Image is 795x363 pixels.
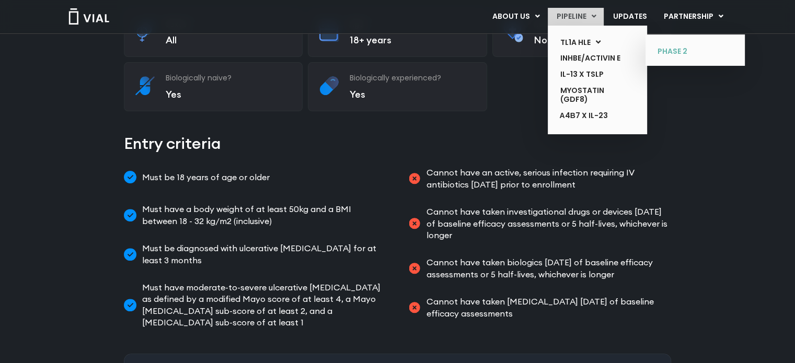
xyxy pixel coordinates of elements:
a: PARTNERSHIPMenu Toggle [655,8,731,26]
span: Cannot have taken investigational drugs or devices [DATE] of baseline efficacy assessments or 5 h... [424,206,672,241]
span: Must have a body weight of at least 50kg and a BMI between 18 - 32 kg/m2 (inclusive) [140,203,387,227]
span: Must be diagnosed with ulcerative [MEDICAL_DATA] for at least 3 months [140,242,387,266]
p: Yes [166,88,292,100]
h3: Biologically experienced? [350,73,476,83]
a: UPDATES [604,8,654,26]
a: TL1A HLEMenu Toggle [551,34,628,51]
h3: Biologically naive? [166,73,292,83]
a: ABOUT USMenu Toggle [483,8,547,26]
a: α4β7 x IL-23 [551,108,628,124]
span: Must be 18 years of age or older [140,167,270,188]
span: Cannot have taken biologics [DATE] of baseline efficacy assessments or 5 half-lives, whichever is... [424,256,672,280]
p: 18+ years [350,34,476,46]
a: PHASE 2 [649,43,725,60]
span: Cannot have taken [MEDICAL_DATA] [DATE] of baseline efficacy assessments [424,296,672,319]
p: No [534,34,660,46]
a: INHBE/ACTIVIN E [551,50,628,66]
img: Vial Logo [68,8,110,25]
h2: Entry criteria [124,132,671,155]
span: Cannot have an active, serious infection requiring IV antibiotics [DATE] prior to enrollment [424,167,672,190]
a: IL-13 x TSLP [551,66,628,83]
a: PIPELINEMenu Toggle [548,8,604,26]
a: MYOSTATIN (GDF8) [551,83,628,108]
p: Yes [350,88,476,100]
p: All [166,34,292,46]
span: Must have moderate-to-severe ulcerative [MEDICAL_DATA] as defined by a modified Mayo score of at ... [140,282,387,329]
